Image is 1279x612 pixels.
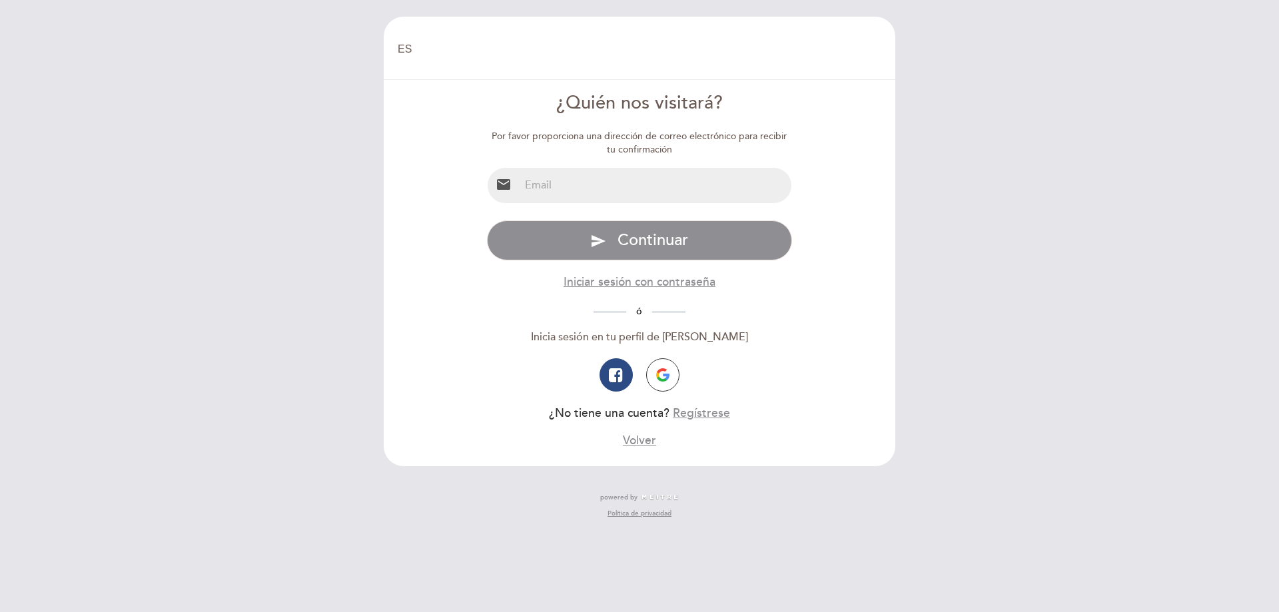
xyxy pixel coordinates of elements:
[520,168,792,203] input: Email
[487,91,793,117] div: ¿Quién nos visitará?
[487,220,793,260] button: send Continuar
[623,432,656,449] button: Volver
[656,368,669,382] img: icon-google.png
[496,176,512,192] i: email
[590,233,606,249] i: send
[549,406,669,420] span: ¿No tiene una cuenta?
[600,493,638,502] span: powered by
[641,494,679,501] img: MEITRE
[487,130,793,156] div: Por favor proporciona una dirección de correo electrónico para recibir tu confirmación
[487,330,793,345] div: Inicia sesión en tu perfil de [PERSON_NAME]
[564,274,715,290] button: Iniciar sesión con contraseña
[626,306,652,317] span: ó
[618,230,688,250] span: Continuar
[608,509,671,518] a: Política de privacidad
[673,405,730,422] button: Regístrese
[600,493,679,502] a: powered by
